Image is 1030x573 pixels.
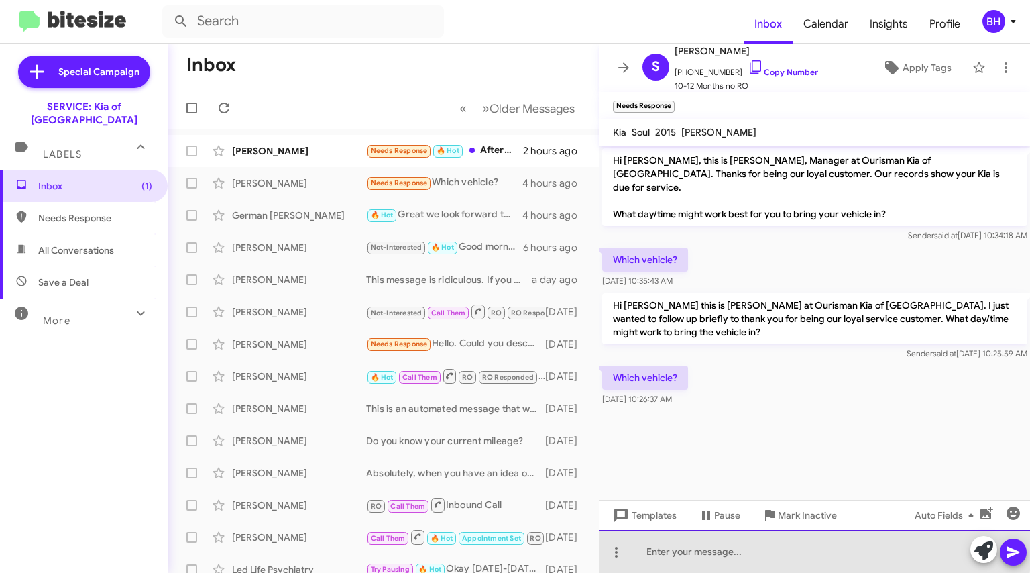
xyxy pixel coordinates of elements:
[491,309,502,317] span: RO
[232,176,366,190] div: [PERSON_NAME]
[652,56,660,78] span: S
[431,534,453,543] span: 🔥 Hot
[545,466,588,480] div: [DATE]
[523,144,588,158] div: 2 hours ago
[371,243,422,252] span: Not-Interested
[38,276,89,289] span: Save a Deal
[982,10,1005,33] div: BH
[915,503,979,527] span: Auto Fields
[371,309,422,317] span: Not-Interested
[38,244,114,257] span: All Conversations
[523,241,588,254] div: 6 hours ago
[482,373,534,382] span: RO Responded
[141,179,152,193] span: (1)
[867,56,966,80] button: Apply Tags
[366,529,545,545] div: Inbound Call
[232,273,366,286] div: [PERSON_NAME]
[919,5,971,44] a: Profile
[452,95,583,122] nav: Page navigation example
[934,230,958,240] span: said at
[522,176,588,190] div: 4 hours ago
[474,95,583,122] button: Next
[613,126,626,138] span: Kia
[530,534,540,543] span: RO
[545,402,588,415] div: [DATE]
[232,499,366,512] div: [PERSON_NAME]
[38,211,152,225] span: Needs Response
[437,146,459,155] span: 🔥 Hot
[371,534,406,543] span: Call Them
[366,466,545,480] div: Absolutely, when you have an idea on a day you would like to come in please give us a call and we...
[232,370,366,383] div: [PERSON_NAME]
[545,337,588,351] div: [DATE]
[599,503,687,527] button: Templates
[43,148,82,160] span: Labels
[482,100,490,117] span: »
[675,43,818,59] span: [PERSON_NAME]
[431,243,454,252] span: 🔥 Hot
[714,503,740,527] span: Pause
[366,434,545,448] div: Do you know your current mileage?
[602,148,1027,226] p: Hi [PERSON_NAME], this is [PERSON_NAME], Manager at Ourisman Kia of [GEOGRAPHIC_DATA]. Thanks for...
[511,309,563,317] span: RO Responded
[366,273,532,286] div: This message is ridiculous. If you check our records you will see we purchased an EV. Of course w...
[545,370,588,383] div: [DATE]
[58,65,139,79] span: Special Campaign
[366,143,523,158] div: Afternoon
[490,101,575,116] span: Older Messages
[602,293,1027,344] p: Hi [PERSON_NAME] this is [PERSON_NAME] at Ourisman Kia of [GEOGRAPHIC_DATA]. I just wanted to fol...
[232,241,366,254] div: [PERSON_NAME]
[793,5,859,44] a: Calendar
[366,207,522,223] div: Great we look forward to seeing you at 1pm [DATE]. Have a great day :)
[522,209,588,222] div: 4 hours ago
[366,497,545,513] div: Inbound Call
[610,503,677,527] span: Templates
[366,240,523,255] div: Good morning! I apologize for the delayed response. Were you able to get in for service or do you...
[632,126,650,138] span: Soul
[232,144,366,158] div: [PERSON_NAME]
[602,366,688,390] p: Which vehicle?
[545,531,588,544] div: [DATE]
[232,531,366,544] div: [PERSON_NAME]
[366,303,545,320] div: Is this a loaner or rental?
[459,100,467,117] span: «
[545,499,588,512] div: [DATE]
[371,178,428,187] span: Needs Response
[232,466,366,480] div: [PERSON_NAME]
[366,175,522,191] div: Which vehicle?
[390,502,425,511] span: Call Them
[751,503,848,527] button: Mark Inactive
[162,5,444,38] input: Search
[232,434,366,448] div: [PERSON_NAME]
[859,5,919,44] a: Insights
[462,534,521,543] span: Appointment Set
[232,305,366,319] div: [PERSON_NAME]
[903,56,952,80] span: Apply Tags
[655,126,676,138] span: 2015
[371,502,382,511] span: RO
[933,348,956,358] span: said at
[675,59,818,79] span: [PHONE_NUMBER]
[904,503,990,527] button: Auto Fields
[545,305,588,319] div: [DATE]
[613,101,675,113] small: Needs Response
[744,5,793,44] a: Inbox
[602,276,673,286] span: [DATE] 10:35:43 AM
[681,126,756,138] span: [PERSON_NAME]
[532,273,588,286] div: a day ago
[43,315,70,327] span: More
[431,309,466,317] span: Call Them
[545,434,588,448] div: [DATE]
[971,10,1015,33] button: BH
[371,146,428,155] span: Needs Response
[602,394,672,404] span: [DATE] 10:26:37 AM
[186,54,236,76] h1: Inbox
[371,373,394,382] span: 🔥 Hot
[18,56,150,88] a: Special Campaign
[908,230,1027,240] span: Sender [DATE] 10:34:18 AM
[38,179,152,193] span: Inbox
